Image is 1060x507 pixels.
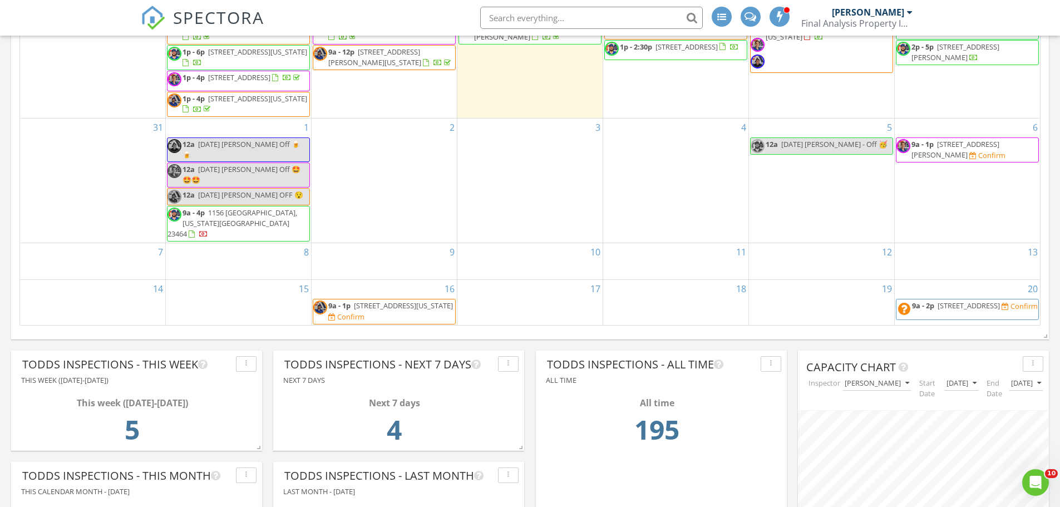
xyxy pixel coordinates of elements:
label: End Date [984,376,1009,401]
a: Go to September 20, 2025 [1026,280,1040,298]
a: Confirm [328,312,364,322]
a: 9a - 12p [STREET_ADDRESS][PERSON_NAME][US_STATE] [313,45,456,70]
td: Go to September 11, 2025 [603,243,748,280]
a: Go to September 11, 2025 [734,243,748,261]
a: 9a - 4p 1156 [GEOGRAPHIC_DATA], [US_STATE][GEOGRAPHIC_DATA] 23464 [167,206,310,242]
a: Go to September 6, 2025 [1031,119,1040,136]
div: Todds Inspections - This Month [22,467,231,484]
a: Go to September 14, 2025 [151,280,165,298]
span: [STREET_ADDRESS][US_STATE] [766,21,864,42]
a: Go to August 31, 2025 [151,119,165,136]
div: Final Analysis Property Inspections [801,18,913,29]
span: [DATE] [PERSON_NAME] - Off 🥳 [781,139,888,149]
span: [STREET_ADDRESS][US_STATE] [208,93,307,104]
td: Go to August 28, 2025 [603,1,748,119]
td: Go to September 19, 2025 [748,280,894,326]
a: 1p - 2:30p [STREET_ADDRESS] [620,42,739,52]
a: Go to September 2, 2025 [447,119,457,136]
a: 9a - 4p 1156 [GEOGRAPHIC_DATA], [US_STATE][GEOGRAPHIC_DATA] 23464 [167,208,297,239]
a: Go to September 12, 2025 [880,243,894,261]
label: Inspector [806,376,842,401]
span: 1p - 6p [183,47,205,57]
span: 9a - 2p [912,301,934,311]
a: 9a - 7:15p [STREET_ADDRESS][US_STATE] [750,19,893,73]
span: [DATE] [PERSON_NAME] Off 🍺🍺 [183,139,300,160]
span: 9a - 4p [183,208,205,218]
div: [DATE] [946,380,977,387]
div: [DATE] [1011,380,1041,387]
td: Go to September 6, 2025 [894,118,1040,243]
td: Go to August 24, 2025 [20,1,166,119]
a: Go to September 4, 2025 [739,119,748,136]
img: 20210608_122349.jpg [167,93,181,107]
span: 1p - 4p [183,93,205,104]
img: 20210608_122349.jpg [313,301,327,314]
span: SPECTORA [173,6,264,29]
a: Go to September 7, 2025 [156,243,165,261]
iframe: Intercom live chat [1022,469,1049,496]
a: Go to September 13, 2025 [1026,243,1040,261]
td: Go to September 13, 2025 [894,243,1040,280]
td: Go to September 15, 2025 [166,280,312,326]
img: todd_estes_round_hs.png [751,139,765,153]
button: [DATE] [944,376,979,391]
span: [STREET_ADDRESS] [655,42,718,52]
td: Go to September 16, 2025 [312,280,457,326]
span: [STREET_ADDRESS][PERSON_NAME] [911,42,999,62]
a: 2p - 5p [STREET_ADDRESS][PERSON_NAME] [911,42,999,62]
span: 12a [183,139,195,149]
a: 9a - 1p [STREET_ADDRESS][US_STATE] [328,301,453,311]
a: 9a - 1p [STREET_ADDRESS][US_STATE] [183,21,307,42]
td: 195 [550,410,763,456]
img: todd_estes_round_hs.png [167,208,181,221]
img: todd_estes_round_hs.png [605,42,619,56]
td: Go to September 9, 2025 [312,243,457,280]
a: 1p - 6p [STREET_ADDRESS][US_STATE] [167,45,310,70]
label: Start Date [917,376,944,401]
span: 9a - 1p [911,139,934,149]
td: Go to September 3, 2025 [457,118,603,243]
span: [STREET_ADDRESS] [938,301,1000,311]
img: 20210610_122857.jpg [896,139,910,153]
span: 1p - 4p [183,72,205,82]
td: 5 [26,410,239,456]
span: Capacity Chart [806,360,896,375]
a: 1p - 4p [STREET_ADDRESS] [183,72,302,82]
a: Go to September 18, 2025 [734,280,748,298]
img: 20210608_122349.jpg [167,190,181,204]
td: Go to August 25, 2025 [166,1,312,119]
td: Go to September 12, 2025 [748,243,894,280]
div: Todds Inspections - Next 7 days [284,356,494,373]
span: [STREET_ADDRESS] [208,72,270,82]
td: Go to September 7, 2025 [20,243,166,280]
a: 9a - 1p [STREET_ADDRESS][PERSON_NAME] Confirm [896,137,1039,163]
span: [STREET_ADDRESS][US_STATE] [208,47,307,57]
a: 9a - 12:30p [STREET_ADDRESS] [328,21,430,42]
td: Go to September 18, 2025 [603,280,748,326]
div: Todds Inspections - This Week [22,356,231,373]
button: [PERSON_NAME] [842,376,911,391]
input: Search everything... [480,7,703,29]
span: 12a [766,139,778,149]
td: Go to August 30, 2025 [894,1,1040,119]
span: 9a - 1p [328,301,351,311]
div: Todds Inspections - Last Month [284,467,494,484]
td: Go to August 31, 2025 [20,118,166,243]
div: Confirm [1010,302,1038,311]
a: Go to September 16, 2025 [442,280,457,298]
a: Go to September 17, 2025 [588,280,603,298]
td: Go to September 4, 2025 [603,118,748,243]
td: Go to September 20, 2025 [894,280,1040,326]
a: 1p - 4p [STREET_ADDRESS][US_STATE] [167,92,310,117]
img: 20210610_122857.jpg [751,38,765,52]
div: [PERSON_NAME] [845,380,909,387]
td: Go to September 14, 2025 [20,280,166,326]
a: Confirm [1002,301,1038,312]
img: todd_estes_round_hs.png [167,47,181,61]
a: 9a - 1p [STREET_ADDRESS][PERSON_NAME] [474,21,562,42]
div: All time [550,396,763,410]
div: This week ([DATE]-[DATE]) [26,396,239,410]
img: 20210610_122857.jpg [167,72,181,86]
span: [STREET_ADDRESS][PERSON_NAME] [474,21,562,42]
td: Go to August 26, 2025 [312,1,457,119]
